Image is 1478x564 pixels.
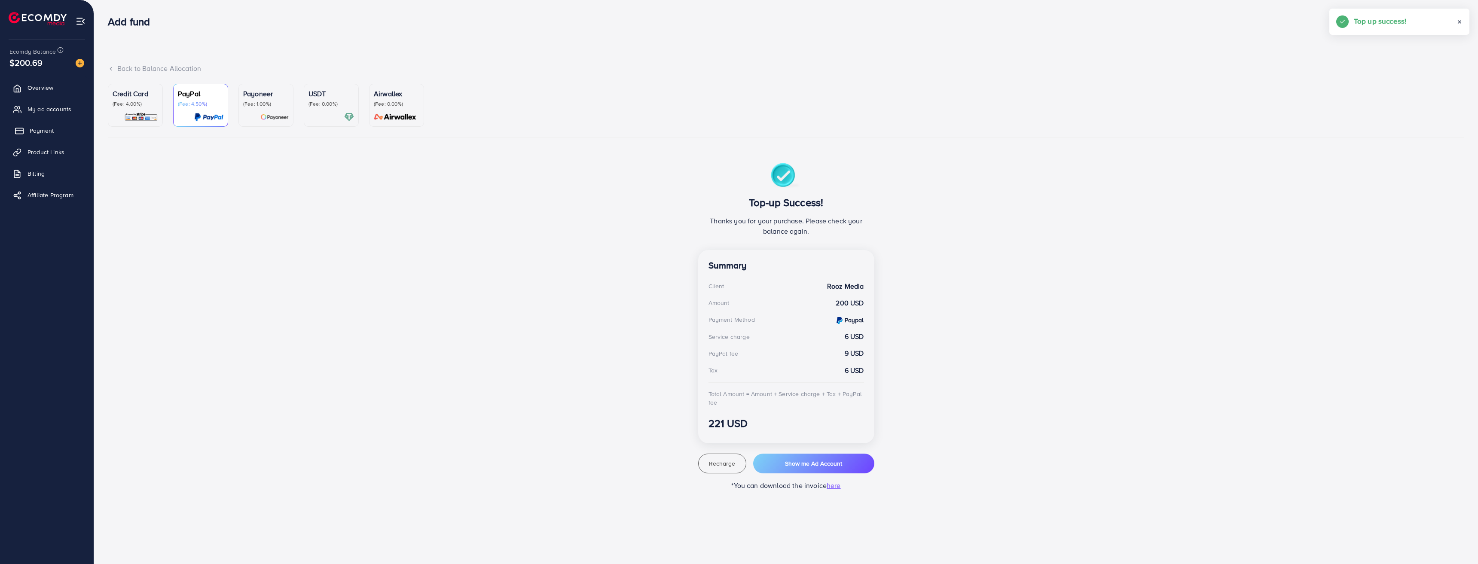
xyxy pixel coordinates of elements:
[827,281,864,291] strong: Rooz Media
[771,163,801,189] img: success
[374,88,419,99] p: Airwallex
[708,315,755,324] div: Payment Method
[27,83,53,92] span: Overview
[113,88,158,99] p: Credit Card
[124,112,158,122] img: card
[698,454,747,473] button: Recharge
[76,16,86,26] img: menu
[708,366,718,375] div: Tax
[753,454,874,473] button: Show me Ad Account
[308,101,354,107] p: (Fee: 0.00%)
[178,101,223,107] p: (Fee: 4.50%)
[178,88,223,99] p: PayPal
[845,332,864,341] strong: 6 USD
[6,143,87,161] a: Product Links
[9,12,67,25] img: logo
[108,64,1464,73] div: Back to Balance Allocation
[27,148,64,156] span: Product Links
[1354,15,1406,27] h5: Top up success!
[194,112,223,122] img: card
[698,480,874,491] p: *You can download the invoice
[845,348,864,358] strong: 9 USD
[6,79,87,96] a: Overview
[113,101,158,107] p: (Fee: 4.00%)
[785,459,842,468] span: Show me Ad Account
[708,299,730,307] div: Amount
[27,105,71,113] span: My ad accounts
[845,316,864,324] strong: Paypal
[374,101,419,107] p: (Fee: 0.00%)
[709,459,735,468] span: Recharge
[708,332,750,341] div: Service charge
[6,101,87,118] a: My ad accounts
[27,169,45,178] span: Billing
[6,165,87,182] a: Billing
[837,317,842,324] img: credit
[308,88,354,99] p: USDT
[9,47,56,56] span: Ecomdy Balance
[827,481,841,490] span: here
[6,186,87,204] a: Affiliate Program
[371,112,419,122] img: card
[260,112,289,122] img: card
[836,298,864,308] strong: 200 USD
[344,112,354,122] img: card
[108,15,157,28] h3: Add fund
[708,216,864,236] p: Thanks you for your purchase. Please check your balance again.
[9,56,43,69] span: $200.69
[708,260,864,271] h4: Summary
[243,88,289,99] p: Payoneer
[845,366,864,375] strong: 6 USD
[708,390,864,407] div: Total Amount = Amount + Service charge + Tax + PayPal fee
[708,282,724,290] div: Client
[243,101,289,107] p: (Fee: 1.00%)
[30,126,54,135] span: Payment
[27,191,73,199] span: Affiliate Program
[1441,525,1472,558] iframe: Chat
[708,196,864,209] h3: Top-up Success!
[708,349,739,358] div: PayPal fee
[708,417,864,430] h3: 221 USD
[76,59,84,67] img: image
[6,122,87,139] a: Payment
